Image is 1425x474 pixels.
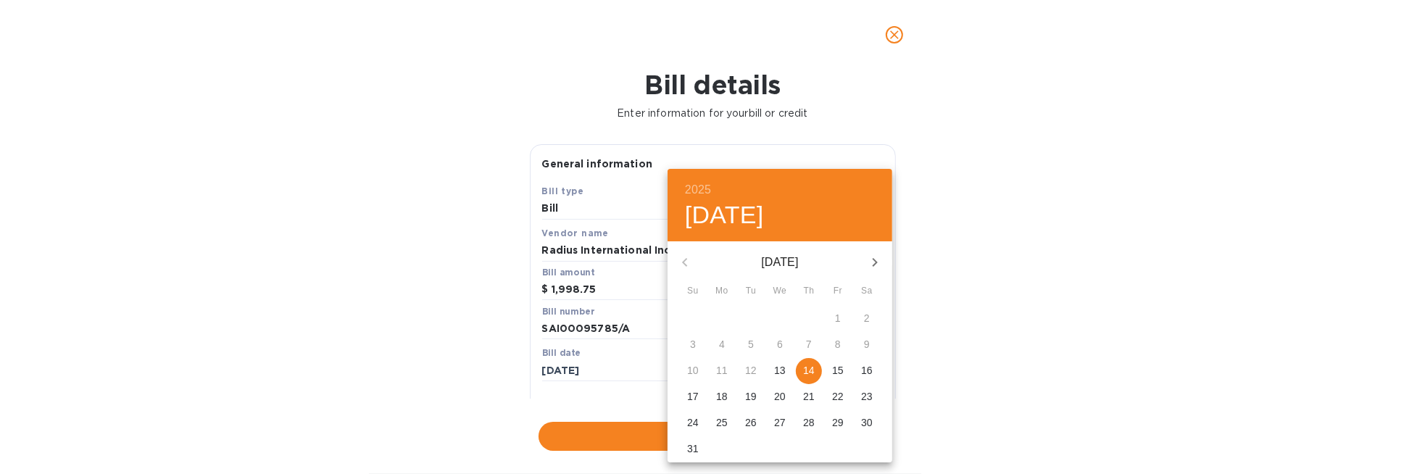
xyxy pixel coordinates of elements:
p: 20 [774,389,786,404]
span: Fr [825,284,851,299]
span: We [767,284,793,299]
button: 30 [854,410,880,436]
button: 14 [796,358,822,384]
button: 19 [738,384,764,410]
p: 31 [687,441,699,456]
p: [DATE] [702,254,857,271]
span: Mo [709,284,735,299]
p: 30 [861,415,873,430]
button: 20 [767,384,793,410]
p: 14 [803,363,815,378]
button: 18 [709,384,735,410]
button: 29 [825,410,851,436]
button: [DATE] [685,200,764,230]
button: 15 [825,358,851,384]
span: Sa [854,284,880,299]
button: 31 [680,436,706,462]
button: 23 [854,384,880,410]
span: Th [796,284,822,299]
button: 2025 [685,180,711,200]
button: 21 [796,384,822,410]
p: 21 [803,389,815,404]
button: 16 [854,358,880,384]
button: 27 [767,410,793,436]
button: 13 [767,358,793,384]
p: 13 [774,363,786,378]
p: 27 [774,415,786,430]
p: 26 [745,415,757,430]
p: 25 [716,415,728,430]
p: 18 [716,389,728,404]
p: 19 [745,389,757,404]
button: 26 [738,410,764,436]
p: 29 [832,415,844,430]
span: Su [680,284,706,299]
span: Tu [738,284,764,299]
p: 24 [687,415,699,430]
button: 24 [680,410,706,436]
p: 17 [687,389,699,404]
p: 16 [861,363,873,378]
p: 22 [832,389,844,404]
button: 25 [709,410,735,436]
p: 28 [803,415,815,430]
button: 28 [796,410,822,436]
button: 17 [680,384,706,410]
p: 15 [832,363,844,378]
p: 23 [861,389,873,404]
button: 22 [825,384,851,410]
